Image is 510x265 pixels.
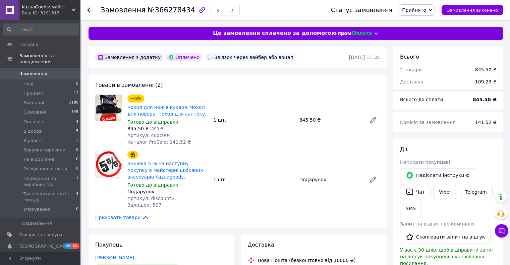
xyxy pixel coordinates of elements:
img: Знижка 5 % на наступну покупку в майстерні шкіряних аксесуарів Kuzuagoods. [96,151,122,177]
button: Замовлення виконано [442,5,503,15]
div: Нова Пошта (безкоштовно від 10000 ₴) [256,257,357,264]
span: Комісія за замовлення [400,120,456,125]
span: В дорозі [23,128,43,134]
span: Дії [400,146,407,152]
span: [DEMOGRAPHIC_DATA] [19,243,69,249]
span: Виконані [23,100,44,106]
time: [DATE] 11:35 [349,55,380,60]
span: Написати покупцеві [400,159,450,165]
span: Всього до сплати [400,97,443,102]
span: Товари в замовленні (2) [95,82,163,88]
span: 0 [76,147,78,153]
a: [PERSON_NAME] [95,255,134,260]
span: 0 [76,81,78,87]
span: Очікування оплати [23,166,67,172]
span: Готово до відправки [127,119,178,125]
a: Telegram [460,185,493,199]
span: Артикул: discount5 [127,196,174,201]
span: Запит на відгук про компанію [400,221,474,226]
span: Готово до відправки [127,182,178,188]
a: Редагувати [366,113,380,127]
div: Оплачено [166,53,202,61]
span: Скасовані [23,109,46,115]
div: Подарунок [297,175,364,184]
a: Viber [433,185,457,199]
span: Переданий на виробництво [23,176,76,188]
span: Доставка [400,79,423,84]
span: Оплачені [23,119,45,125]
span: 16 [71,243,79,249]
input: Пошук [3,23,79,36]
div: 1 шт. [211,115,296,125]
span: Прийнято [402,7,426,13]
span: Закупка сировини [23,147,65,153]
span: Залишок: 597 [127,202,161,208]
span: Транспортування із складу [23,191,76,203]
a: Чохол для ножів кухаря. Чохол для повара. Чохол для сантоку. [127,105,207,117]
div: 109.23 ₴ [471,74,501,89]
div: Замовлення з додатку [95,53,163,61]
span: Повідомлення [19,220,52,226]
span: Упакування [23,206,50,212]
span: 0 [76,206,78,212]
button: Чат [400,185,431,199]
a: Знижка 5 % на наступну покупку в майстерні шкіряних аксесуарів Kuzuagoods. [127,161,203,180]
span: Артикул: скрс004 [127,133,171,138]
span: Замовлення [101,6,146,14]
span: Замовлення [19,71,47,77]
b: 845.50 ₴ [473,97,497,102]
span: 2 товари [400,67,422,72]
span: Товари та послуги [19,232,62,238]
span: 1 [76,176,78,188]
span: 39 [64,243,71,249]
span: 141.52 ₴ [475,120,497,125]
div: Повернутися назад [87,7,93,13]
span: Приховати товари [95,214,149,221]
span: 4 [76,191,78,203]
div: 845.50 ₴ [297,115,364,125]
span: 0 [76,156,78,162]
span: Це замовлення сплачено за допомогою [213,29,337,37]
span: Всього [400,54,419,60]
span: 545 [71,109,78,115]
img: :speech_balloon: [208,55,213,60]
div: Ваш ID: 3291315 [22,10,80,16]
span: Нові [23,81,33,87]
div: Статус замовлення [331,7,393,13]
span: 4 [76,119,78,125]
button: Скопіювати запит на відгук [400,230,491,244]
button: Надіслати інструкцію [400,168,475,182]
span: Каталог ProSale: 141.52 ₴ [127,139,191,145]
span: 2 [76,138,78,144]
div: 1 шт. [211,175,296,184]
span: Замовлення та повідомлення [19,53,80,65]
span: 3188 [69,100,78,106]
a: Редагувати [366,173,380,186]
span: Головна [19,42,38,48]
div: 845.50 ₴ [475,66,497,73]
span: Замовлення виконано [447,8,498,13]
span: 5 [76,128,78,134]
button: Чат з покупцем [495,224,508,238]
span: №366278434 [148,6,195,14]
span: 845,50 ₴ [127,126,149,131]
span: 890 ₴ [151,127,163,131]
span: На відділенні [23,156,54,162]
span: В роботі [23,138,42,144]
div: Зв'язок через вайбер або воцап [205,53,296,61]
span: KuzuaGoods: майстерня [22,4,72,10]
div: −5% [127,94,144,103]
span: Покупець [95,242,123,248]
span: 12 [74,90,78,96]
div: Подарунок [127,188,208,195]
img: Чохол для ножів кухаря. Чохол для повара. Чохол для сантоку. [96,95,122,121]
button: SMS [400,202,421,215]
span: Доставка [248,242,274,248]
span: Прийняті [23,90,44,96]
span: 0 [76,166,78,172]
